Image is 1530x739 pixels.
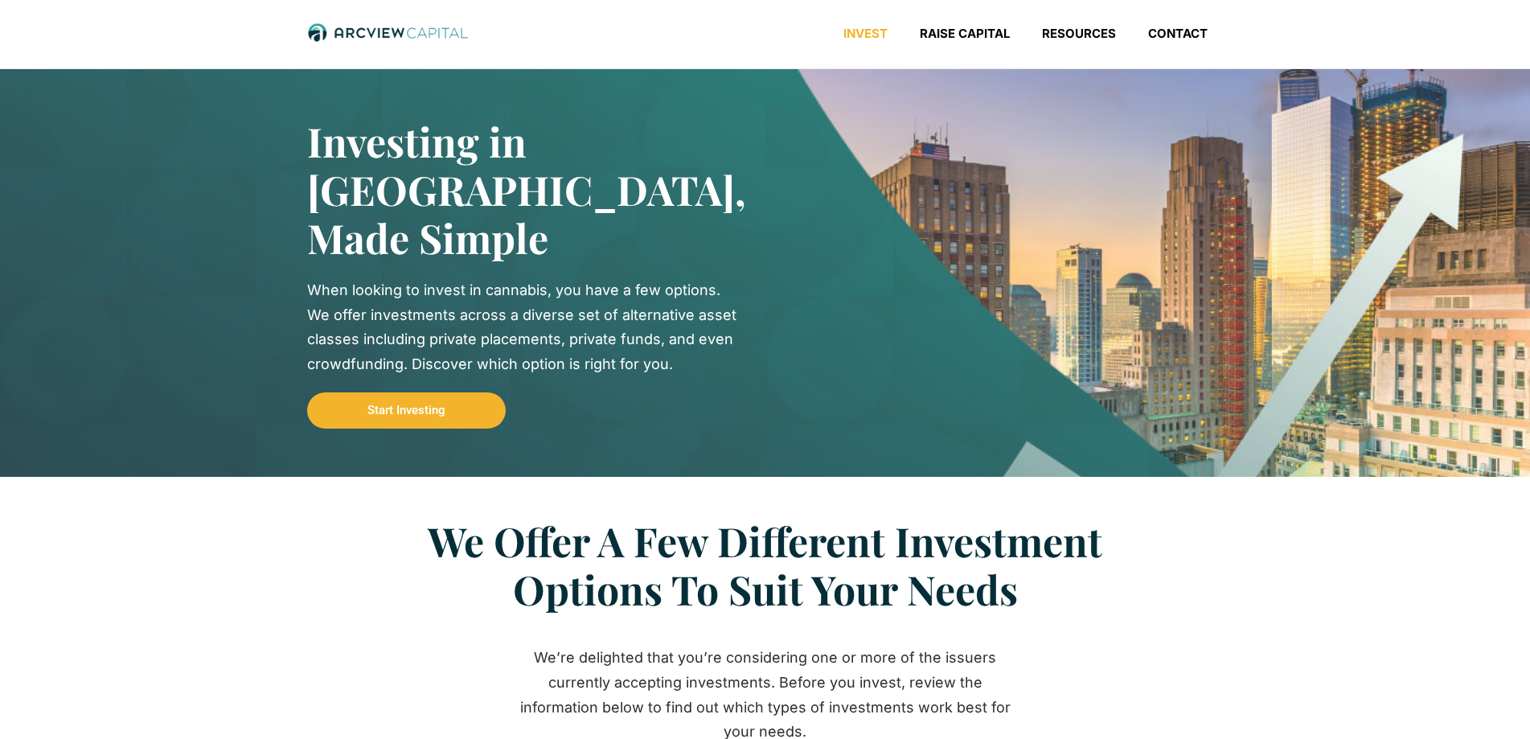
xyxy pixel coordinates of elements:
h2: Investing in [GEOGRAPHIC_DATA], Made Simple [307,117,717,262]
a: Start Investing [307,392,506,429]
a: Contact [1132,26,1224,42]
span: Start Investing [367,404,445,417]
a: Raise Capital [904,26,1026,42]
h2: We Offer A Few Different Investment Options To Suit Your Needs [371,517,1159,614]
a: Resources [1026,26,1132,42]
a: Invest [827,26,904,42]
div: When looking to invest in cannabis, you have a few options. We offer investments across a diverse... [307,278,741,376]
